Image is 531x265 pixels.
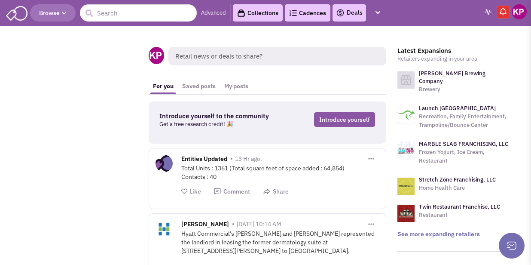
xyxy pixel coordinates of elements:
[181,220,229,230] span: [PERSON_NAME]
[397,205,415,222] img: logo
[397,142,415,159] img: logo
[189,188,201,195] span: Like
[220,78,253,94] a: My posts
[233,4,283,22] a: Collections
[419,148,511,165] p: Frozen Yogurt, Ice Cream, Restaurant
[181,188,201,196] button: Like
[168,47,386,65] span: Retail news or deals to share?
[80,4,197,22] input: Search
[159,120,281,129] p: Get a free research credit! 🎉
[159,112,281,120] h3: Introduce yourself to the community
[181,164,379,181] div: Total Units : 1361 (Total square feet of space added : 64,854) Contacts : 40
[419,176,496,183] a: Stretch Zone Franchising, LLC
[419,85,511,94] p: Brewery
[39,9,67,17] span: Browse
[397,55,511,63] p: Retailers expanding in your area
[285,4,330,22] a: Cadences
[419,211,500,219] p: Restaurant
[336,8,345,18] img: icon-deals.svg
[178,78,220,94] a: Saved posts
[237,9,245,17] img: icon-collection-lavender-black.svg
[149,78,178,94] a: For you
[512,4,527,19] img: Keypoint Partners
[419,105,496,112] a: Launch [GEOGRAPHIC_DATA]
[419,140,508,148] a: MARBLE SLAB FRANCHISING, LLC
[214,188,250,196] button: Comment
[397,106,415,123] img: logo
[235,155,262,163] span: 13 Hr ago.
[237,220,281,228] span: [DATE] 10:14 AM
[419,112,511,129] p: Recreation, Family Entertainment, Trampoline/Bounce Center
[419,203,500,210] a: Twin Restaurant Franchise, LLC
[6,4,27,21] img: SmartAdmin
[289,10,297,16] img: Cadences_logo.png
[30,4,76,22] button: Browse
[397,47,511,55] h3: Latest Expansions
[314,112,375,127] a: Introduce yourself
[397,230,480,238] a: See more expanding retailers
[397,71,415,89] img: logo
[181,155,227,165] span: Entities Updated
[419,70,485,85] a: [PERSON_NAME] Brewing Company
[397,178,415,195] img: logo
[201,9,226,17] a: Advanced
[336,8,363,18] a: Deals
[419,184,496,192] p: Home Health Care
[263,188,289,196] button: Share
